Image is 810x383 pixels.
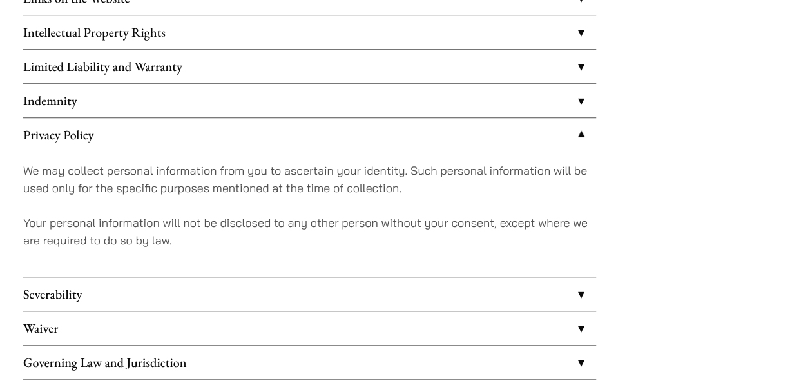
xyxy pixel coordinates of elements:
[23,162,596,197] p: We may collect personal information from you to ascertain your identity. Such personal informatio...
[23,277,596,311] a: Severability
[23,346,596,379] a: Governing Law and Jurisdiction
[23,311,596,345] a: Waiver
[23,214,596,249] p: Your personal information will not be disclosed to any other person without your consent, except ...
[23,152,596,277] div: Privacy Policy
[23,50,596,83] a: Limited Liability and Warranty
[23,15,596,49] a: Intellectual Property Rights
[23,84,596,117] a: Indemnity
[23,118,596,152] a: Privacy Policy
